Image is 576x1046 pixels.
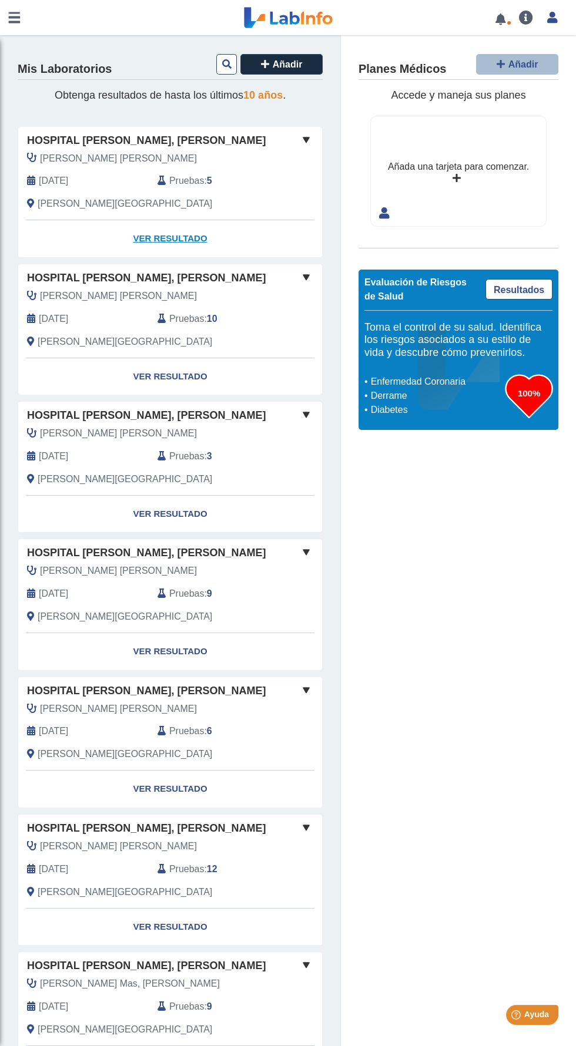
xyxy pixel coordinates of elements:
[27,683,266,699] span: Hospital [PERSON_NAME], [PERSON_NAME]
[40,564,197,578] span: Beauchamp Irizarry, Ana
[485,279,552,300] a: Resultados
[243,89,283,101] span: 10 años
[39,312,68,326] span: 2025-05-29
[207,451,212,461] b: 3
[18,358,322,395] a: Ver Resultado
[39,587,68,601] span: 2025-02-22
[367,403,505,417] li: Diabetes
[359,62,446,76] h4: Planes Médicos
[38,747,212,761] span: Ponce, PR
[149,449,279,463] div: :
[40,152,197,166] span: Martinez Quinones, Annette
[169,312,204,326] span: Pruebas
[169,862,204,876] span: Pruebas
[27,408,266,423] span: Hospital [PERSON_NAME], [PERSON_NAME]
[207,1001,212,1011] b: 9
[40,289,197,303] span: Beauchamp Irizarry, Ana
[207,588,212,598] b: 9
[169,724,204,738] span: Pruebas
[505,386,552,401] h3: 100%
[27,270,266,286] span: Hospital [PERSON_NAME], [PERSON_NAME]
[149,1000,279,1014] div: :
[40,426,197,440] span: Martinez Quinones, Annette
[273,59,303,69] span: Añadir
[149,724,279,738] div: :
[38,1023,212,1037] span: Ponce, PR
[364,277,467,301] span: Evaluación de Riesgos de Salud
[18,909,322,946] a: Ver Resultado
[240,54,323,75] button: Añadir
[169,1000,204,1014] span: Pruebas
[40,702,197,716] span: Martinez Quinones, Annette
[18,220,322,257] a: Ver Resultado
[38,610,212,624] span: Ponce, PR
[149,862,279,876] div: :
[391,89,525,101] span: Accede y maneja sus planes
[18,496,322,533] a: Ver Resultado
[508,59,538,69] span: Añadir
[27,958,266,974] span: Hospital [PERSON_NAME], [PERSON_NAME]
[207,726,212,736] b: 6
[169,174,204,188] span: Pruebas
[207,314,217,324] b: 10
[18,771,322,808] a: Ver Resultado
[27,545,266,561] span: Hospital [PERSON_NAME], [PERSON_NAME]
[149,312,279,326] div: :
[27,133,266,149] span: Hospital [PERSON_NAME], [PERSON_NAME]
[39,862,68,876] span: 2024-09-11
[367,389,505,403] li: Derrame
[207,864,217,874] b: 12
[364,321,552,359] h5: Toma el control de su salud. Identifica los riesgos asociados a su estilo de vida y descubre cómo...
[149,587,279,601] div: :
[207,176,212,186] b: 5
[169,587,204,601] span: Pruebas
[39,1000,68,1014] span: 2023-12-09
[18,633,322,670] a: Ver Resultado
[27,820,266,836] span: Hospital [PERSON_NAME], [PERSON_NAME]
[476,54,558,75] button: Añadir
[40,839,197,853] span: Martinez Quinones, Annette
[388,160,529,174] div: Añada una tarjeta para comenzar.
[55,89,286,101] span: Obtenga resultados de hasta los últimos .
[38,197,212,211] span: Ponce, PR
[169,449,204,463] span: Pruebas
[39,724,68,738] span: 2024-12-11
[38,335,212,349] span: Ponce, PR
[38,472,212,486] span: Ponce, PR
[149,174,279,188] div: :
[38,885,212,899] span: Ponce, PR
[367,375,505,389] li: Enfermedad Coronaria
[40,977,220,991] span: Lopez Mas, Alejandro
[39,449,68,463] span: 2025-03-22
[39,174,68,188] span: 2025-09-11
[471,1000,563,1033] iframe: Help widget launcher
[18,62,112,76] h4: Mis Laboratorios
